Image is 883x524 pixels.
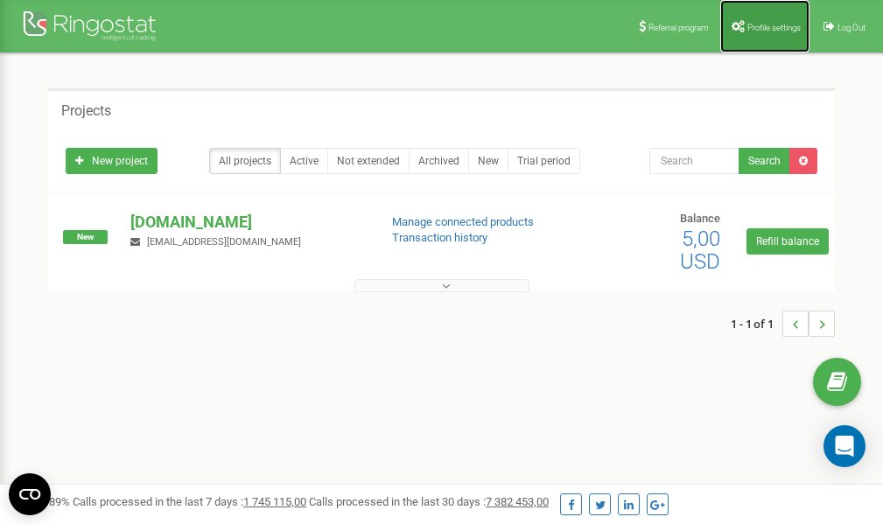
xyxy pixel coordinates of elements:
[61,103,111,119] h5: Projects
[468,148,508,174] a: New
[73,495,306,508] span: Calls processed in the last 7 days :
[747,23,801,32] span: Profile settings
[209,148,281,174] a: All projects
[837,23,865,32] span: Log Out
[680,212,720,225] span: Balance
[739,148,790,174] button: Search
[309,495,549,508] span: Calls processed in the last 30 days :
[147,236,301,248] span: [EMAIL_ADDRESS][DOMAIN_NAME]
[63,230,108,244] span: New
[66,148,158,174] a: New project
[649,148,739,174] input: Search
[409,148,469,174] a: Archived
[392,231,487,244] a: Transaction history
[327,148,410,174] a: Not extended
[680,227,720,274] span: 5,00 USD
[280,148,328,174] a: Active
[392,215,534,228] a: Manage connected products
[731,293,835,354] nav: ...
[746,228,829,255] a: Refill balance
[508,148,580,174] a: Trial period
[731,311,782,337] span: 1 - 1 of 1
[823,425,865,467] div: Open Intercom Messenger
[9,473,51,515] button: Open CMP widget
[130,211,363,234] p: [DOMAIN_NAME]
[243,495,306,508] u: 1 745 115,00
[486,495,549,508] u: 7 382 453,00
[648,23,709,32] span: Referral program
